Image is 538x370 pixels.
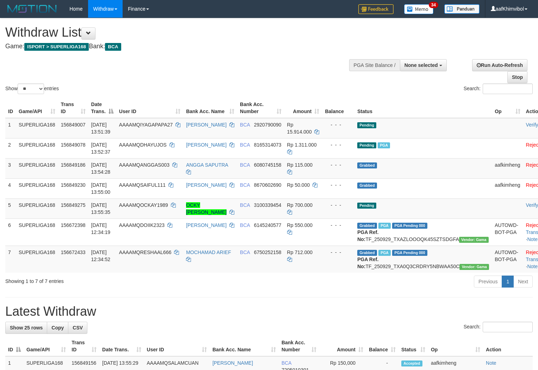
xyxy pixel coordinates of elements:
th: Game/API: activate to sort column ascending [16,98,58,118]
th: Trans ID: activate to sort column ascending [58,98,88,118]
input: Search: [483,322,533,332]
div: - - - [325,141,352,148]
th: Amount: activate to sort column ascending [284,98,322,118]
a: Copy [47,322,68,334]
span: 156849230 [61,182,86,188]
span: Pending [357,203,376,209]
span: AAAAMQIYAGAPAPA27 [119,122,173,128]
span: 156849275 [61,202,86,208]
th: Bank Acc. Number: activate to sort column ascending [279,336,319,356]
a: Previous [474,276,502,288]
b: PGA Ref. No: [357,229,378,242]
th: Op: activate to sort column ascending [492,98,523,118]
span: [DATE] 12:34:52 [91,249,111,262]
a: Note [527,264,538,269]
span: 156849078 [61,142,86,148]
span: Pending [357,122,376,128]
h1: Withdraw List [5,25,352,39]
td: TF_250929_TXAZLOOOQK45SZTSDGFA [354,218,492,246]
span: Vendor URL: https://trx31.1velocity.biz [459,264,489,270]
img: Button%20Memo.svg [404,4,434,14]
span: Accepted [401,360,422,366]
td: aafkimheng [492,158,523,178]
th: User ID: activate to sort column ascending [116,98,183,118]
th: ID: activate to sort column descending [5,336,24,356]
a: Stop [507,71,527,83]
span: 156672398 [61,222,86,228]
span: BCA [240,122,250,128]
td: SUPERLIGA168 [16,178,58,198]
div: - - - [325,249,352,256]
h1: Latest Withdraw [5,304,533,319]
span: Copy 8670602690 to clipboard [254,182,282,188]
th: Op: activate to sort column ascending [428,336,483,356]
th: Bank Acc. Name: activate to sort column ascending [183,98,237,118]
a: [PERSON_NAME] [186,122,227,128]
td: 3 [5,158,16,178]
span: Marked by aafsoycanthlai [378,250,391,256]
span: Show 25 rows [10,325,43,331]
td: 7 [5,246,16,273]
th: Action [483,336,533,356]
div: - - - [325,181,352,189]
span: Rp 550.000 [287,222,313,228]
div: - - - [325,222,352,229]
td: SUPERLIGA168 [16,138,58,158]
span: Grabbed [357,223,377,229]
th: Date Trans.: activate to sort column ascending [99,336,144,356]
span: Rp 15.914.000 [287,122,312,135]
button: None selected [400,59,447,71]
b: PGA Ref. No: [357,257,378,269]
span: Copy 3100339454 to clipboard [254,202,282,208]
span: Grabbed [357,183,377,189]
a: [PERSON_NAME] [186,222,227,228]
label: Search: [464,322,533,332]
span: PGA Pending [392,250,427,256]
span: [DATE] 13:55:00 [91,182,111,195]
th: User ID: activate to sort column ascending [144,336,210,356]
span: Rp 700.000 [287,202,313,208]
a: ANGGA SAPUTRA [186,162,228,168]
td: 6 [5,218,16,246]
h4: Game: Bank: [5,43,352,50]
a: Note [486,360,496,366]
span: [DATE] 13:52:37 [91,142,111,155]
span: Rp 115.000 [287,162,313,168]
img: Feedback.jpg [358,4,394,14]
img: MOTION_logo.png [5,4,59,14]
th: Status: activate to sort column ascending [398,336,428,356]
td: SUPERLIGA168 [16,198,58,218]
span: Marked by aafchhiseyha [378,142,390,148]
a: Next [513,276,533,288]
span: Marked by aafsoycanthlai [378,223,391,229]
td: 5 [5,198,16,218]
span: BCA [105,43,121,51]
span: Copy 8165314073 to clipboard [254,142,282,148]
span: [DATE] 13:51:39 [91,122,111,135]
span: Copy 6145240577 to clipboard [254,222,282,228]
td: AUTOWD-BOT-PGA [492,246,523,273]
span: Copy 6080745158 to clipboard [254,162,282,168]
a: Show 25 rows [5,322,47,334]
a: [PERSON_NAME] [186,182,227,188]
div: Showing 1 to 7 of 7 entries [5,275,219,285]
span: AAAAMQSAIFUL111 [119,182,166,188]
span: 34 [429,2,438,8]
th: Trans ID: activate to sort column ascending [69,336,99,356]
span: AAAAMQRESHAAL666 [119,249,172,255]
span: None selected [404,62,438,68]
th: Date Trans.: activate to sort column descending [88,98,116,118]
td: 2 [5,138,16,158]
span: Copy [51,325,64,331]
span: ISPORT > SUPERLIGA168 [24,43,89,51]
div: - - - [325,121,352,128]
span: Rp 712.000 [287,249,313,255]
select: Showentries [18,84,44,94]
span: BCA [240,249,250,255]
div: PGA Site Balance / [349,59,400,71]
span: [DATE] 12:34:19 [91,222,111,235]
span: Vendor URL: https://trx31.1velocity.biz [459,237,489,243]
span: Copy 6750252158 to clipboard [254,249,282,255]
span: [DATE] 13:54:28 [91,162,111,175]
td: SUPERLIGA168 [16,218,58,246]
